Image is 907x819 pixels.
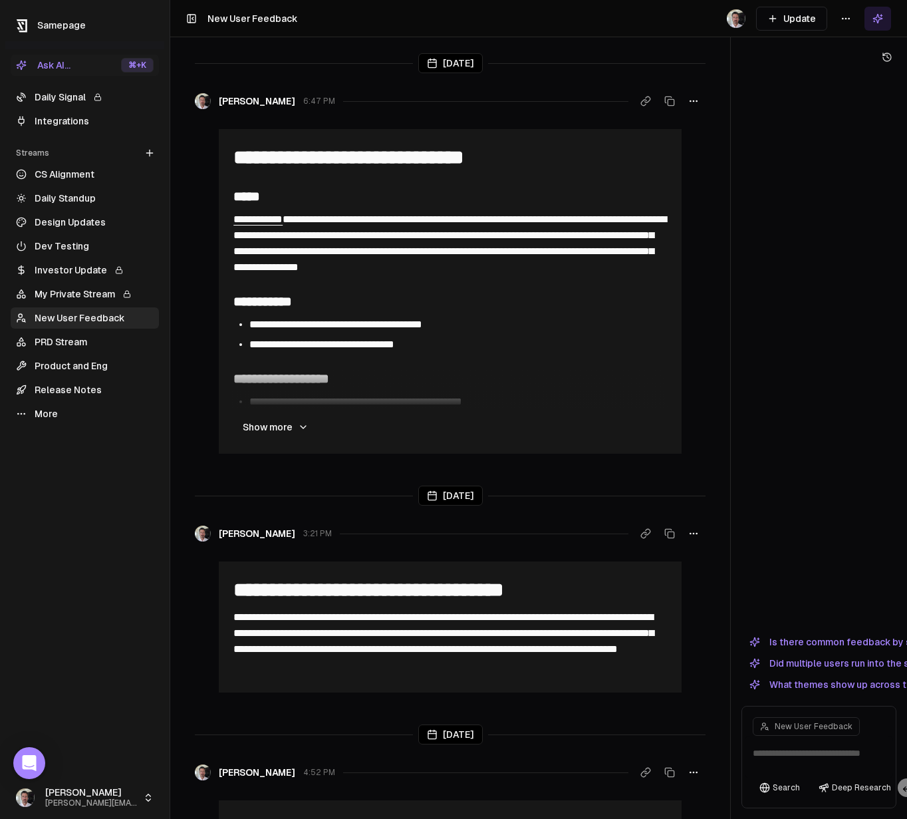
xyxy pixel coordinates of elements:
span: [PERSON_NAME] [219,527,295,540]
img: _image [16,788,35,807]
button: Ask AI...⌘+K [11,55,159,76]
a: Design Updates [11,212,159,233]
button: Show more [232,414,319,440]
img: _image [195,93,211,109]
span: [PERSON_NAME] [45,787,138,799]
button: Update [756,7,827,31]
span: [PERSON_NAME] [219,766,295,779]
div: Streams [11,142,159,164]
a: CS Alignment [11,164,159,185]
a: Release Notes [11,379,159,401]
a: Dev Testing [11,236,159,257]
span: 3:21 PM [303,528,332,539]
span: 4:52 PM [303,767,335,778]
div: [DATE] [418,725,483,744]
div: [DATE] [418,486,483,506]
img: _image [195,526,211,542]
div: Open Intercom Messenger [13,747,45,779]
a: Daily Signal [11,86,159,108]
a: My Private Stream [11,283,159,305]
button: Search [753,778,807,797]
span: [PERSON_NAME] [219,94,295,108]
div: ⌘ +K [121,58,154,73]
span: Samepage [37,20,86,31]
a: Daily Standup [11,188,159,209]
a: PRD Stream [11,331,159,353]
a: Integrations [11,110,159,132]
a: Investor Update [11,259,159,281]
span: 6:47 PM [303,96,335,106]
img: _image [195,764,211,780]
span: [PERSON_NAME][EMAIL_ADDRESS] [45,798,138,808]
a: Product and Eng [11,355,159,377]
a: New User Feedback [11,307,159,329]
div: Ask AI... [16,59,70,72]
img: _image [727,9,745,28]
button: Deep Research [812,778,898,797]
button: [PERSON_NAME][PERSON_NAME][EMAIL_ADDRESS] [11,782,159,814]
div: [DATE] [418,53,483,73]
span: New User Feedback [775,721,852,732]
span: New User Feedback [207,13,297,24]
a: More [11,403,159,424]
